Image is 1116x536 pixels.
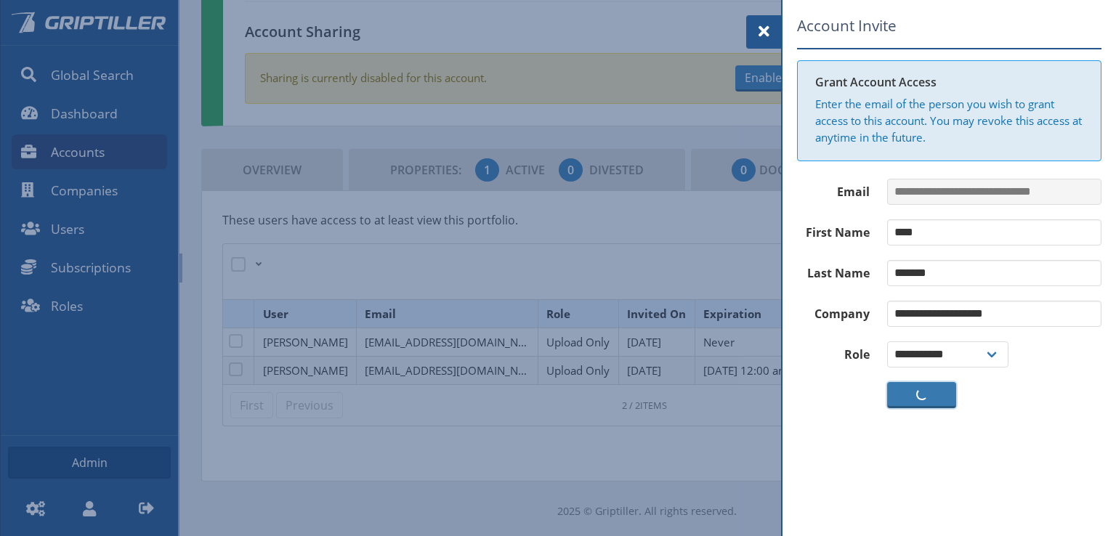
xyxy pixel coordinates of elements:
label: Email [797,183,870,200]
h6: Grant Account Access [815,76,1083,89]
label: Last Name [797,264,870,282]
h5: Account Invite [797,15,1101,49]
label: Company [797,305,870,322]
label: Role [797,346,870,363]
label: First Name [797,224,870,241]
p: Enter the email of the person you wish to grant access to this account. You may revoke this acces... [815,96,1083,145]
